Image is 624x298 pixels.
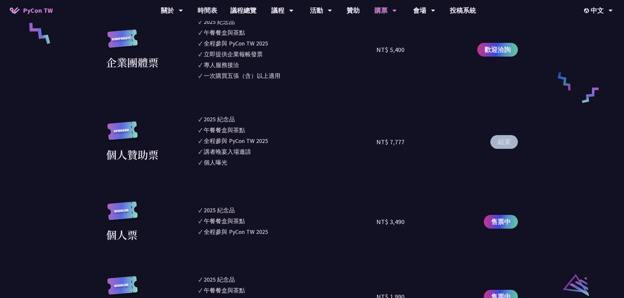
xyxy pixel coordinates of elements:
div: 2025 紀念品 [204,206,235,215]
div: 個人票 [106,227,138,242]
div: 2025 紀念品 [204,115,235,124]
button: 結束 [490,135,518,149]
li: ✓ [199,136,377,145]
div: 午餐餐盒與茶點 [204,286,245,295]
li: ✓ [199,158,377,167]
a: 售票中 [484,215,518,229]
li: ✓ [199,71,377,80]
div: 午餐餐盒與茶點 [204,126,245,134]
div: 全程參與 PyCon TW 2025 [204,227,268,236]
li: ✓ [199,217,377,225]
img: Home icon of PyCon TW 2025 [10,7,20,14]
a: 歡迎洽詢 [477,43,518,57]
span: 售票中 [491,217,511,227]
li: ✓ [199,206,377,215]
span: 歡迎洽詢 [484,45,511,55]
div: NT$ 5,400 [376,45,405,55]
img: Locale Icon [584,8,591,13]
div: NT$ 3,490 [376,217,405,227]
span: PyCon TW [23,6,53,15]
img: regular.8f272d9.svg [106,202,139,227]
div: 個人贊助票 [106,147,159,162]
li: ✓ [199,275,377,284]
li: ✓ [199,126,377,134]
img: corporate.a587c14.svg [106,29,139,55]
li: ✓ [199,115,377,124]
div: 2025 紀念品 [204,17,235,26]
div: 午餐餐盒與茶點 [204,28,245,37]
div: 立即提供企業報帳發票 [204,50,263,59]
div: 企業團體票 [106,54,159,70]
div: 個人曝光 [204,158,227,167]
li: ✓ [199,227,377,236]
div: NT$ 7,777 [376,137,405,147]
li: ✓ [199,28,377,37]
a: PyCon TW [3,2,59,19]
div: 專人服務接洽 [204,61,239,69]
li: ✓ [199,17,377,26]
li: ✓ [199,50,377,59]
div: 講者晚宴入場邀請 [204,147,251,156]
div: 2025 紀念品 [204,275,235,284]
div: 全程參與 PyCon TW 2025 [204,39,268,48]
li: ✓ [199,61,377,69]
div: 一次購買五張（含）以上適用 [204,71,280,80]
li: ✓ [199,39,377,48]
div: 午餐餐盒與茶點 [204,217,245,225]
img: sponsor.43e6a3a.svg [106,121,139,147]
div: 全程參與 PyCon TW 2025 [204,136,268,145]
li: ✓ [199,286,377,295]
li: ✓ [199,147,377,156]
